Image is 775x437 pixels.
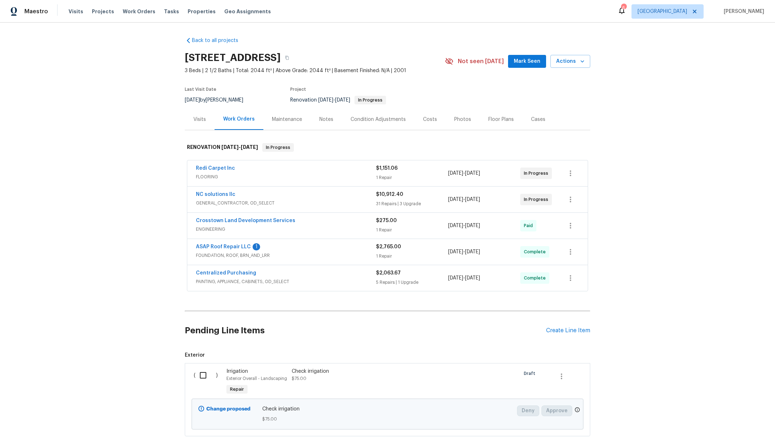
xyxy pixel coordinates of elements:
[196,271,256,276] a: Centralized Purchasing
[376,253,448,260] div: 1 Repair
[185,67,445,74] span: 3 Beds | 2 1/2 Baths | Total: 2044 ft² | Above Grade: 2044 ft² | Basement Finished: N/A | 2001
[488,116,514,123] div: Floor Plans
[24,8,48,15] span: Maestro
[448,222,480,229] span: -
[226,369,248,374] span: Irrigation
[192,366,224,399] div: ( )
[556,57,584,66] span: Actions
[541,405,572,416] button: Approve
[262,405,513,413] span: Check irrigation
[376,200,448,207] div: 31 Repairs | 3 Upgrade
[196,244,251,249] a: ASAP Roof Repair LLC
[448,249,463,254] span: [DATE]
[524,274,549,282] span: Complete
[376,192,403,197] span: $10,912.40
[187,143,258,152] h6: RENOVATION
[376,244,401,249] span: $2,765.00
[185,87,216,91] span: Last Visit Date
[448,223,463,228] span: [DATE]
[524,196,551,203] span: In Progress
[227,386,247,393] span: Repair
[448,276,463,281] span: [DATE]
[221,145,258,150] span: -
[290,98,386,103] span: Renovation
[185,136,590,159] div: RENOVATION [DATE]-[DATE]In Progress
[185,314,546,347] h2: Pending Line Items
[196,192,235,197] a: NC solutions llc
[465,276,480,281] span: [DATE]
[92,8,114,15] span: Projects
[423,116,437,123] div: Costs
[376,271,401,276] span: $2,063.67
[458,58,504,65] span: Not seen [DATE]
[448,274,480,282] span: -
[193,116,206,123] div: Visits
[196,218,295,223] a: Crosstown Land Development Services
[253,243,260,250] div: 1
[454,116,471,123] div: Photos
[638,8,687,15] span: [GEOGRAPHIC_DATA]
[514,57,540,66] span: Mark Seen
[196,166,235,171] a: Redi Carpet Inc
[546,327,590,334] div: Create Line Item
[376,166,398,171] span: $1,151.06
[319,116,333,123] div: Notes
[164,9,179,14] span: Tasks
[263,144,293,151] span: In Progress
[335,98,350,103] span: [DATE]
[465,249,480,254] span: [DATE]
[69,8,83,15] span: Visits
[376,226,448,234] div: 1 Repair
[376,218,397,223] span: $275.00
[196,226,376,233] span: ENGINEERING
[185,37,254,44] a: Back to all projects
[221,145,239,150] span: [DATE]
[448,196,480,203] span: -
[524,170,551,177] span: In Progress
[574,407,580,414] span: Only a market manager or an area construction manager can approve
[524,248,549,255] span: Complete
[196,199,376,207] span: GENERAL_CONTRACTOR, OD_SELECT
[318,98,350,103] span: -
[508,55,546,68] button: Mark Seen
[224,8,271,15] span: Geo Assignments
[448,171,463,176] span: [DATE]
[123,8,155,15] span: Work Orders
[188,8,216,15] span: Properties
[196,173,376,180] span: FLOORING
[524,222,536,229] span: Paid
[550,55,590,68] button: Actions
[196,252,376,259] span: FOUNDATION, ROOF, BRN_AND_LRR
[185,96,252,104] div: by [PERSON_NAME]
[531,116,545,123] div: Cases
[448,197,463,202] span: [DATE]
[226,376,287,381] span: Exterior Overall - Landscaping
[290,87,306,91] span: Project
[241,145,258,150] span: [DATE]
[524,370,538,377] span: Draft
[185,352,590,359] span: Exterior
[206,407,250,412] b: Change proposed
[262,415,513,423] span: $75.00
[196,278,376,285] span: PAINTING, APPLIANCE, CABINETS, OD_SELECT
[621,4,626,11] div: 6
[465,223,480,228] span: [DATE]
[376,174,448,181] div: 1 Repair
[465,197,480,202] span: [DATE]
[223,116,255,123] div: Work Orders
[292,376,306,381] span: $75.00
[448,248,480,255] span: -
[448,170,480,177] span: -
[376,279,448,286] div: 5 Repairs | 1 Upgrade
[517,405,539,416] button: Deny
[281,51,293,64] button: Copy Address
[721,8,764,15] span: [PERSON_NAME]
[355,98,385,102] span: In Progress
[465,171,480,176] span: [DATE]
[318,98,333,103] span: [DATE]
[272,116,302,123] div: Maintenance
[351,116,406,123] div: Condition Adjustments
[185,54,281,61] h2: [STREET_ADDRESS]
[185,98,200,103] span: [DATE]
[292,368,418,375] div: Check irrigation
